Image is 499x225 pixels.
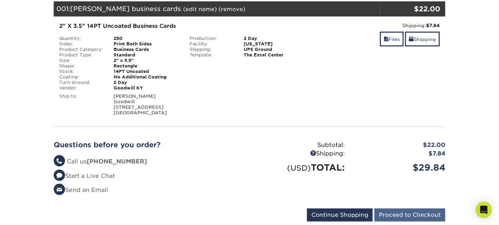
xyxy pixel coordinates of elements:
div: [US_STATE] [238,41,315,47]
div: Goodwill KY [108,85,184,91]
div: Sides: [54,41,108,47]
div: 250 [108,36,184,41]
div: 2 Day [238,36,315,41]
input: Proceed to Checkout [374,208,445,222]
div: $7.84 [350,149,450,158]
div: Stock: [54,69,108,74]
div: Product Type: [54,52,108,58]
div: Vendor: [54,85,108,91]
strong: [PHONE_NUMBER] [87,158,147,165]
div: 2" X 3.5" 14PT Uncoated Business Cards [59,22,309,30]
div: Shipping: [320,22,440,29]
div: The Excel Center [238,52,315,58]
div: Subtotal: [249,141,350,150]
div: Product Category: [54,47,108,52]
h2: Questions before you order? [54,141,244,149]
div: UPS Ground [238,47,315,52]
div: Production: [184,36,239,41]
a: (edit name) [183,6,217,12]
input: Continue Shopping [307,208,373,222]
div: Quantity: [54,36,108,41]
div: Ship to: [54,94,108,116]
div: No Additional Coating [108,74,184,80]
div: Shipping: [249,149,350,158]
a: (remove) [219,6,245,12]
span: [PERSON_NAME] business cards [70,5,181,12]
div: 14PT Uncoated [108,69,184,74]
a: Shipping [405,32,440,46]
small: (USD) [287,163,311,172]
div: 2" x 3.5" [108,58,184,63]
div: $22.00 [380,4,440,14]
a: Start a Live Chat [54,172,115,179]
div: Shape: [54,63,108,69]
div: 001: [54,1,380,17]
div: Coating: [54,74,108,80]
div: Print Both Sides [108,41,184,47]
div: Facility: [184,41,239,47]
strong: $7.84 [426,23,440,28]
div: TOTAL: [249,161,350,174]
div: 2 Day [108,80,184,85]
div: $22.00 [350,141,450,150]
span: shipping [409,36,414,42]
div: Shipping: [184,47,239,52]
div: Open Intercom Messenger [476,202,492,218]
span: files [384,36,389,42]
a: Files [380,32,404,46]
iframe: Google Customer Reviews [2,204,59,223]
div: Standard [108,52,184,58]
a: Send an Email [54,186,108,193]
div: Size: [54,58,108,63]
li: Call us [54,157,244,166]
div: $29.84 [350,161,450,174]
div: Turn-Around: [54,80,108,85]
div: [PERSON_NAME] Goodwill [STREET_ADDRESS] [GEOGRAPHIC_DATA] [108,94,184,116]
div: Business Cards [108,47,184,52]
div: Template: [184,52,239,58]
div: Rectangle [108,63,184,69]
